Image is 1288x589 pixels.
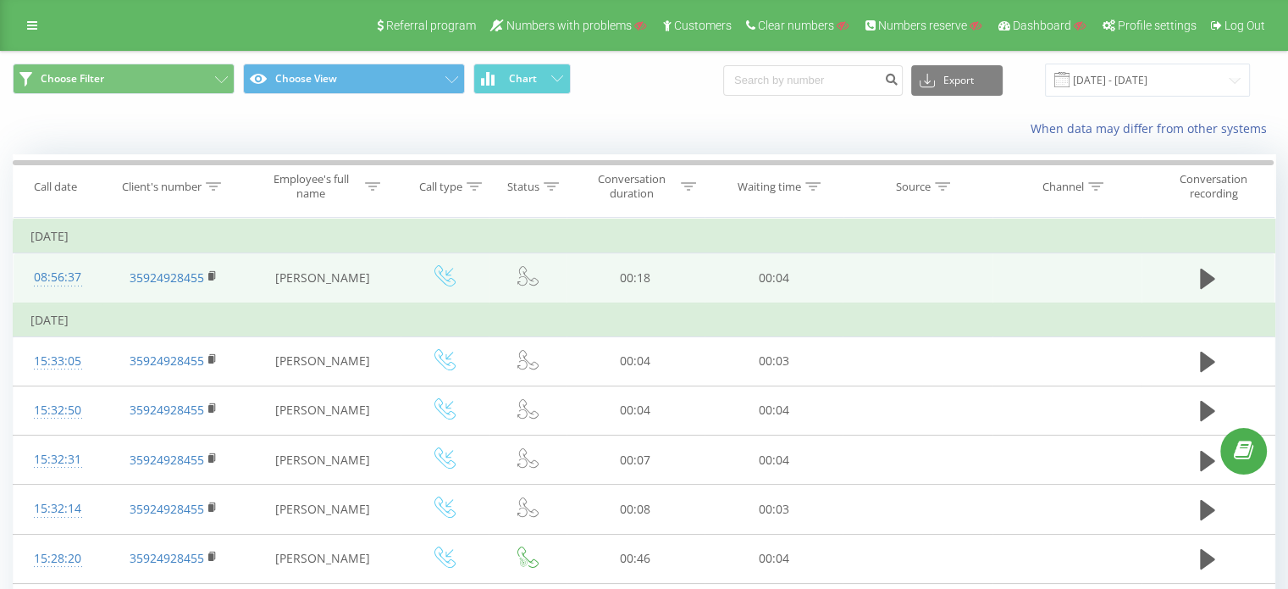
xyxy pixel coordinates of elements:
div: Conversation duration [586,172,677,201]
a: 35924928455 [130,550,204,566]
div: 15:32:31 [30,443,85,476]
span: Referral program [386,19,476,32]
button: Export [911,65,1003,96]
span: Clear numbers [758,19,834,32]
td: 00:08 [567,485,705,534]
td: 00:03 [705,336,843,386]
button: Choose View [243,64,465,94]
div: Status [507,180,539,194]
span: Numbers reserve [878,19,967,32]
div: Waiting time [738,180,801,194]
td: [PERSON_NAME] [246,485,401,534]
a: 35924928455 [130,353,204,369]
td: 00:03 [705,485,843,534]
td: 00:04 [705,253,843,303]
td: [PERSON_NAME] [246,386,401,435]
span: Chart [509,73,537,85]
td: [PERSON_NAME] [246,336,401,386]
div: Call date [34,180,77,194]
span: Choose Filter [41,72,104,86]
td: 00:04 [705,534,843,583]
div: Call type [419,180,462,194]
td: 00:04 [705,386,843,435]
td: [PERSON_NAME] [246,253,401,303]
div: Channel [1042,180,1084,194]
a: 35924928455 [130,501,204,517]
input: Search by number [723,65,903,96]
td: [DATE] [14,303,1275,337]
button: Chart [473,64,571,94]
td: [PERSON_NAME] [246,436,401,485]
td: 00:04 [567,386,705,435]
td: 00:04 [567,336,705,386]
span: Customers [674,19,732,32]
td: 00:07 [567,436,705,485]
div: Source [896,180,931,194]
span: Log Out [1224,19,1265,32]
a: When data may differ from other systems [1031,120,1275,136]
td: 00:04 [705,436,843,485]
a: 35924928455 [130,452,204,468]
a: 35924928455 [130,269,204,286]
div: Employee's full name [262,172,361,201]
div: 08:56:37 [30,261,85,294]
div: Client's number [122,180,202,194]
td: 00:18 [567,253,705,303]
div: 15:32:50 [30,394,85,427]
span: Numbers with problems [506,19,632,32]
td: [DATE] [14,219,1275,253]
td: [PERSON_NAME] [246,534,401,583]
div: Conversation recording [1158,172,1269,201]
span: Dashboard [1013,19,1071,32]
span: Profile settings [1118,19,1197,32]
a: 35924928455 [130,402,204,418]
div: 15:32:14 [30,492,85,525]
button: Choose Filter [13,64,235,94]
td: 00:46 [567,534,705,583]
div: 15:28:20 [30,542,85,575]
div: 15:33:05 [30,345,85,378]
